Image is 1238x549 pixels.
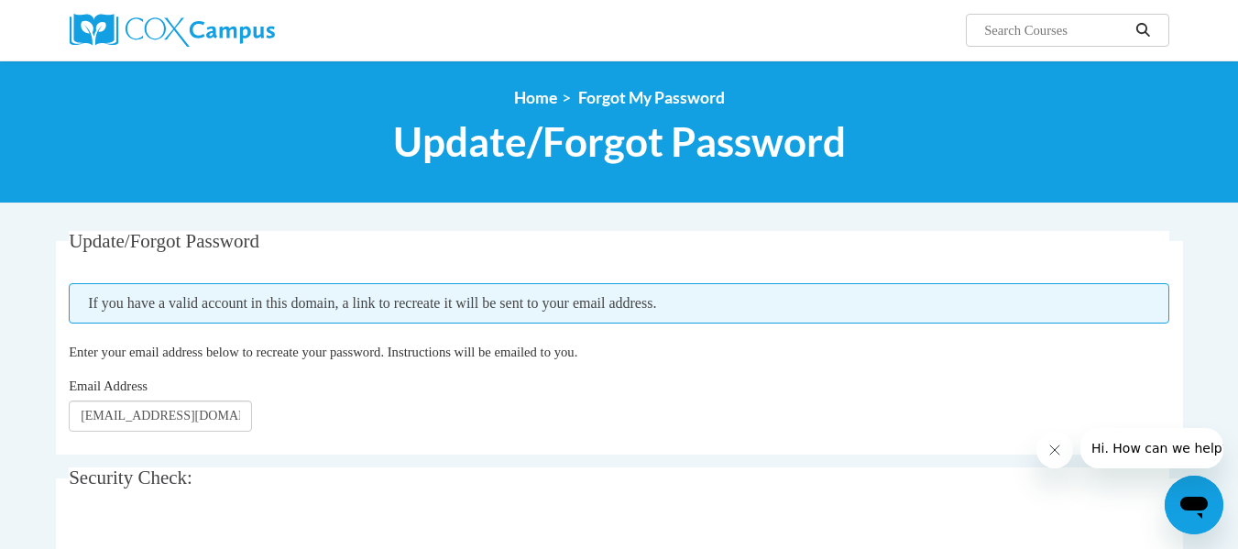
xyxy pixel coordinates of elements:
iframe: Close message [1036,432,1073,468]
a: Cox Campus [70,14,418,47]
span: If you have a valid account in this domain, a link to recreate it will be sent to your email addr... [69,283,1169,324]
img: Cox Campus [70,14,275,47]
span: Security Check: [69,467,192,489]
iframe: Button to launch messaging window [1165,476,1223,534]
span: Forgot My Password [578,88,725,107]
span: Hi. How can we help? [11,13,148,27]
input: Email [69,401,252,432]
button: Search [1129,19,1156,41]
span: Update/Forgot Password [69,230,259,252]
span: Update/Forgot Password [393,117,846,166]
a: Home [514,88,557,107]
input: Search Courses [982,19,1129,41]
iframe: Message from company [1080,428,1223,468]
span: Email Address [69,379,148,393]
span: Enter your email address below to recreate your password. Instructions will be emailed to you. [69,345,577,359]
